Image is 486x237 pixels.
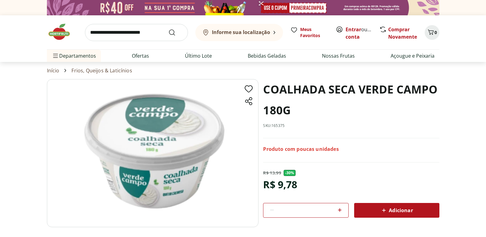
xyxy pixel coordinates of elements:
[168,29,183,36] button: Submit Search
[346,26,379,40] a: Criar conta
[52,48,59,63] button: Menu
[300,26,328,39] span: Meus Favoritos
[248,52,286,59] a: Bebidas Geladas
[47,68,59,73] a: Início
[47,23,78,41] img: Hortifruti
[85,24,188,41] input: search
[212,29,270,36] b: Informe sua localização
[52,48,96,63] span: Departamentos
[354,203,439,218] button: Adicionar
[263,170,281,176] p: R$ 13,99
[434,29,437,35] span: 0
[185,52,212,59] a: Último Lote
[284,170,296,176] span: - 30 %
[47,79,258,227] img: Coalhada Seca Verde Campo 180g
[380,207,413,214] span: Adicionar
[263,123,285,128] p: SKU: 165375
[425,25,439,40] button: Carrinho
[346,26,361,33] a: Entrar
[195,24,283,41] button: Informe sua localização
[263,176,297,193] div: R$ 9,78
[71,68,132,73] a: Frios, Queijos & Laticínios
[391,52,434,59] a: Açougue e Peixaria
[290,26,328,39] a: Meus Favoritos
[322,52,355,59] a: Nossas Frutas
[132,52,149,59] a: Ofertas
[388,26,417,40] a: Comprar Novamente
[263,79,439,121] h1: COALHADA SECA VERDE CAMPO 180G
[263,146,339,152] p: Produto com poucas unidades
[346,26,373,40] span: ou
